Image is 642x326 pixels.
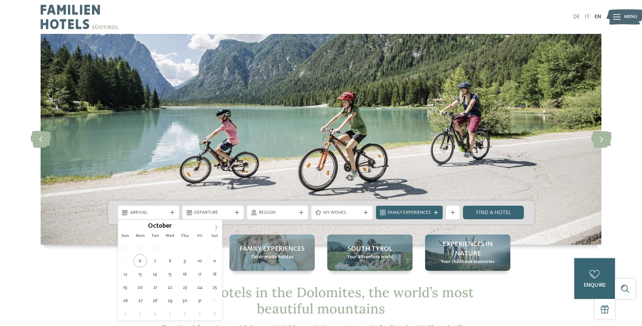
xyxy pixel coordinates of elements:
span: Departure [194,209,232,216]
span: October 9, 2025 [178,254,192,267]
span: Family Experiences [240,244,305,254]
span: Family Experiences [388,209,431,216]
span: My wishes [323,209,361,216]
span: November 3, 2025 [134,307,147,320]
span: Your adventure world [347,254,393,261]
span: Sun [118,234,133,238]
span: Wed [162,234,177,238]
span: October 13, 2025 [134,267,147,281]
span: Experiences in nature [432,240,504,259]
span: November 6, 2025 [178,307,192,320]
span: November 8, 2025 [208,307,221,320]
a: EN [595,14,601,20]
span: South Tyrol [348,244,392,254]
span: October 24, 2025 [193,281,206,294]
input: Year [172,222,194,229]
a: IT [585,14,590,20]
a: Family hotels in the Dolomites: Holidays in the realm of the Pale Mountains Experiences in nature... [425,235,510,271]
span: October 8, 2025 [163,254,177,267]
span: October 22, 2025 [163,281,177,294]
a: Find a hotel [463,206,524,219]
a: DE [573,14,580,20]
span: October 25, 2025 [208,281,221,294]
span: October 16, 2025 [178,267,192,281]
span: October 3, 2025 [193,241,206,254]
span: September 28, 2025 [119,241,132,254]
span: Your childhood memories [441,259,494,265]
span: Region [259,209,296,216]
span: Tue [148,234,162,238]
span: October 4, 2025 [208,241,221,254]
span: October 27, 2025 [134,294,147,307]
span: October 28, 2025 [149,294,162,307]
span: October 12, 2025 [119,267,132,281]
span: October 1, 2025 [163,241,177,254]
span: enquire [584,283,606,288]
span: Fri [192,234,207,238]
span: Arrival [130,209,168,216]
span: October 19, 2025 [119,281,132,294]
span: November 5, 2025 [163,307,177,320]
span: October 21, 2025 [149,281,162,294]
span: October 18, 2025 [208,267,221,281]
a: enquire [574,258,615,299]
span: November 7, 2025 [193,307,206,320]
span: October 23, 2025 [178,281,192,294]
img: Family hotels in the Dolomites: Holidays in the realm of the Pale Mountains [41,34,601,245]
span: September 30, 2025 [149,241,162,254]
span: Family hotels in the Dolomites, the world’s most beautiful mountains [168,284,474,317]
span: October 29, 2025 [163,294,177,307]
span: October 7, 2025 [149,254,162,267]
span: October [148,223,172,230]
span: October 6, 2025 [134,254,147,267]
a: Family hotels in the Dolomites: Holidays in the realm of the Pale Mountains South Tyrol Your adve... [327,235,413,271]
a: Family hotels in the Dolomites: Holidays in the realm of the Pale Mountains Family Experiences Ta... [229,235,315,271]
span: Menu [624,14,637,20]
span: November 2, 2025 [119,307,132,320]
span: Thu [177,234,192,238]
span: October 30, 2025 [178,294,192,307]
span: Mon [133,234,148,238]
span: October 15, 2025 [163,267,177,281]
span: September 29, 2025 [134,241,147,254]
span: October 5, 2025 [119,254,132,267]
span: Tailor-made holiday [251,254,293,261]
span: October 2, 2025 [178,241,192,254]
span: October 10, 2025 [193,254,206,267]
span: Sat [207,234,222,238]
span: October 17, 2025 [193,267,206,281]
span: October 11, 2025 [208,254,221,267]
span: October 14, 2025 [149,267,162,281]
span: November 4, 2025 [149,307,162,320]
span: October 20, 2025 [134,281,147,294]
span: October 26, 2025 [119,294,132,307]
span: October 31, 2025 [193,294,206,307]
span: November 1, 2025 [208,294,221,307]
